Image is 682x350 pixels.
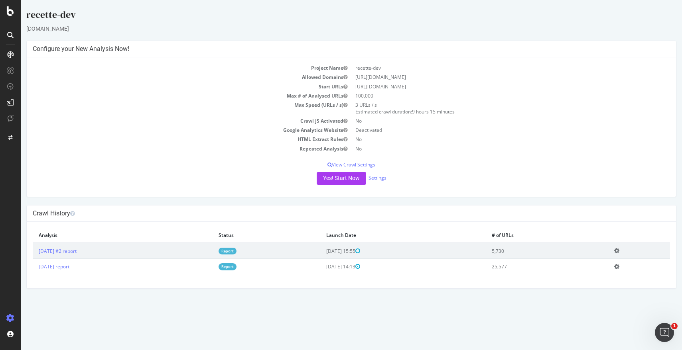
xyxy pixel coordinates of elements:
[12,209,649,217] h4: Crawl History
[12,125,331,135] td: Google Analytics Website
[331,72,649,82] td: [URL][DOMAIN_NAME]
[465,259,587,274] td: 25,577
[300,228,465,243] th: Launch Date
[12,82,331,91] td: Start URLs
[6,8,656,25] div: recette-dev
[465,228,587,243] th: # of URLs
[12,91,331,100] td: Max # of Analysed URLs
[12,100,331,116] td: Max Speed (URLs / s)
[671,323,678,329] span: 1
[12,116,331,125] td: Crawl JS Activated
[12,228,192,243] th: Analysis
[655,323,674,342] iframe: Intercom live chat
[331,116,649,125] td: No
[296,172,345,185] button: Yes! Start Now
[348,174,366,181] a: Settings
[306,248,339,254] span: [DATE] 15:55
[12,72,331,82] td: Allowed Domains
[331,91,649,100] td: 100,000
[6,25,656,33] div: [DOMAIN_NAME]
[12,161,649,168] p: View Crawl Settings
[12,144,331,153] td: Repeated Analysis
[331,100,649,116] td: 3 URLs / s Estimated crawl duration:
[18,248,56,254] a: [DATE] #2 report
[331,82,649,91] td: [URL][DOMAIN_NAME]
[198,263,216,270] a: Report
[12,45,649,53] h4: Configure your New Analysis Now!
[198,248,216,254] a: Report
[331,135,649,144] td: No
[465,243,587,259] td: 5,730
[306,263,339,270] span: [DATE] 14:13
[12,135,331,144] td: HTML Extract Rules
[331,63,649,72] td: recette-dev
[331,144,649,153] td: No
[192,228,300,243] th: Status
[18,263,49,270] a: [DATE] report
[391,108,434,115] span: 9 hours 15 minutes
[331,125,649,135] td: Deactivated
[12,63,331,72] td: Project Name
